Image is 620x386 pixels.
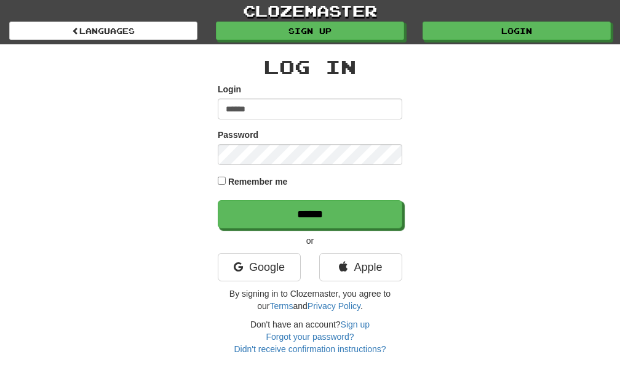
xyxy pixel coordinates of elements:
label: Login [218,83,241,95]
a: Login [423,22,611,40]
label: Password [218,129,258,141]
a: Languages [9,22,197,40]
a: Apple [319,253,402,281]
p: or [218,235,402,247]
a: Forgot your password? [266,332,354,342]
a: Privacy Policy [308,301,360,311]
a: Terms [269,301,293,311]
label: Remember me [228,175,288,188]
div: Don't have an account? [218,318,402,355]
a: Google [218,253,301,281]
h2: Log In [218,57,402,77]
p: By signing in to Clozemaster, you agree to our and . [218,287,402,312]
a: Sign up [341,320,370,329]
a: Sign up [216,22,404,40]
a: Didn't receive confirmation instructions? [234,344,386,354]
